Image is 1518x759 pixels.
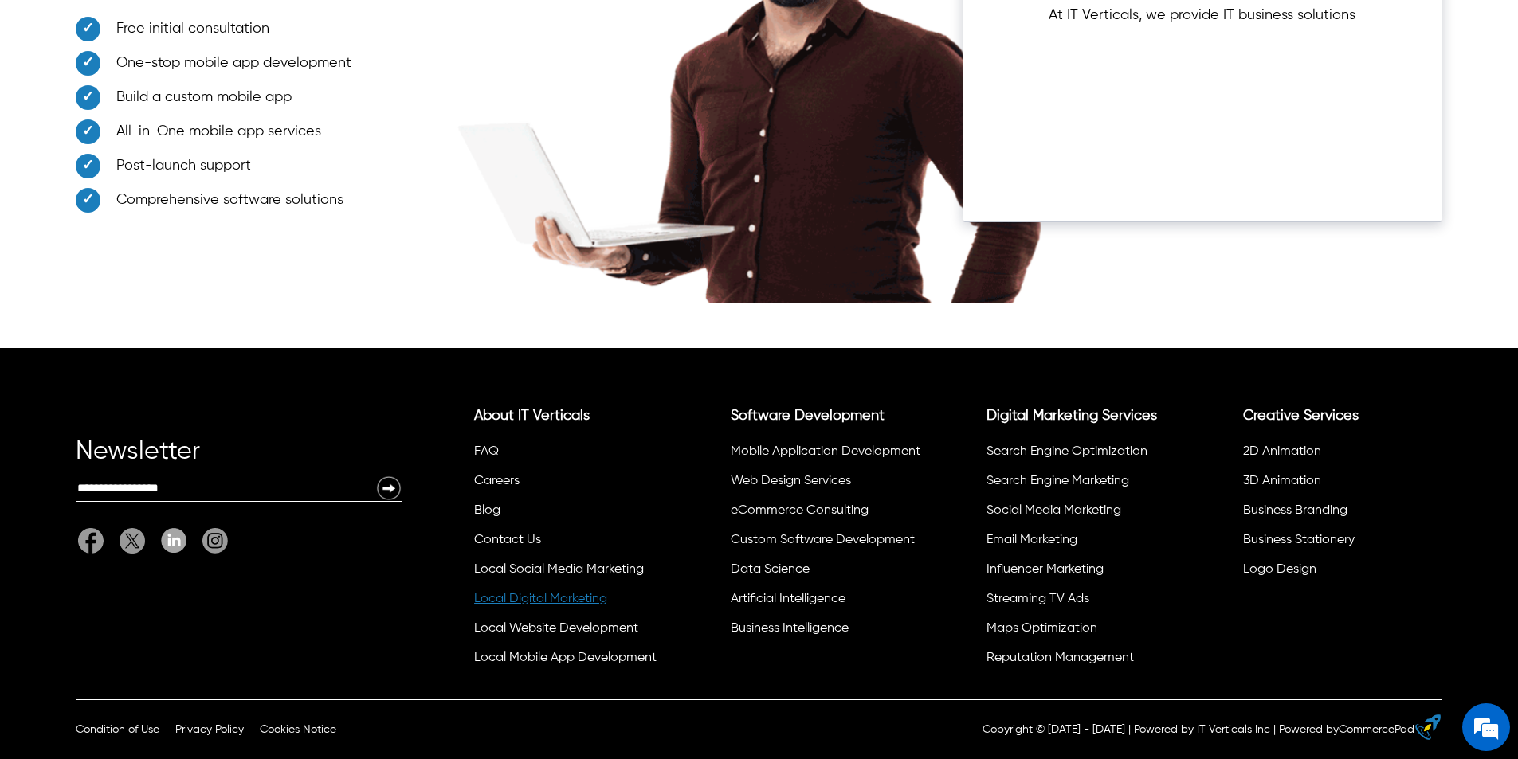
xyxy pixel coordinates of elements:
[194,528,228,554] a: It Verticals Instagram
[472,616,665,646] li: Local Website Development
[8,435,304,491] textarea: Type your message and click 'Submit'
[202,528,228,554] img: It Verticals Instagram
[1243,534,1355,546] a: Business Stationery
[1339,724,1414,735] a: CommercePad
[984,469,1178,499] li: Search Engine Marketing
[233,491,289,512] em: Submit
[1241,499,1434,528] li: Business Branding
[984,558,1178,587] li: Influencer Marketing
[731,534,915,546] a: Custom Software Development
[78,528,112,554] a: Facebook
[728,587,922,616] li: Artificial Intelligence
[472,440,665,469] li: FAQ
[474,563,644,576] a: Local Social Media Marketing
[731,563,810,576] a: Data Science
[987,409,1157,423] a: Digital Marketing Services
[987,651,1134,664] a: Reputation Management
[116,18,269,40] span: Free initial consultation
[83,89,268,110] div: Leave a message
[116,87,292,108] span: Build a custom mobile app
[125,417,202,428] em: Driven by SalesIQ
[474,409,590,423] a: About IT Verticals
[987,622,1097,635] a: Maps Optimization
[728,440,922,469] li: Mobile Application Development
[1418,714,1441,745] a: eCommerce builder by CommercePad
[472,646,665,675] li: Local Mobile App Development
[76,724,159,735] a: Condition of Use
[731,593,845,605] a: Artificial Intelligence
[987,504,1121,517] a: Social Media Marketing
[78,528,104,554] img: Facebook
[731,622,849,635] a: Business Intelligence
[731,445,920,458] a: Mobile Application Development
[1243,475,1321,487] a: 3D Animation
[987,475,1129,487] a: Search Engine Marketing
[1241,469,1434,499] li: 3D Animation
[984,616,1178,646] li: Maps Optimization
[728,528,922,558] li: Custom Software Development
[983,722,1270,737] p: Copyright © [DATE] - [DATE] | Powered by IT Verticals Inc
[984,440,1178,469] li: Search Engine Optimization
[987,534,1077,546] a: Email Marketing
[728,499,922,528] li: eCommerce Consulting
[1049,5,1355,26] p: At IT Verticals, we provide IT business solutions
[1241,440,1434,469] li: 2D Animation
[728,616,922,646] li: Business Intelligence
[472,469,665,499] li: Careers
[1241,528,1434,558] li: Business Stationery
[474,475,520,487] a: Careers
[76,444,402,475] div: Newsletter
[33,201,278,362] span: We are offline. Please leave us a message.
[116,155,251,177] span: Post-launch support
[987,445,1147,458] a: Search Engine Optimization
[474,593,607,605] a: Local Digital Marketing
[261,8,300,46] div: Minimize live chat window
[984,646,1178,675] li: Reputation Management
[731,409,885,423] a: Software Development
[472,528,665,558] li: Contact Us
[376,475,402,501] img: Newsletter Submit
[474,445,499,458] a: FAQ
[112,528,153,554] a: Twitter
[161,528,186,553] img: Linkedin
[153,528,194,554] a: Linkedin
[27,96,67,104] img: logo_Zg8I0qSkbAqR2WFHt3p6CTuqpyXMFPubPcD2OT02zFN43Cy9FUNNG3NEPhM_Q1qe_.png
[110,418,121,428] img: salesiqlogo_leal7QplfZFryJ6FIlVepeu7OftD7mt8q6exU6-34PB8prfIgodN67KcxXM9Y7JQ_.png
[116,53,351,74] span: One-stop mobile app development
[987,593,1089,605] a: Streaming TV Ads
[1273,722,1276,737] div: |
[1243,504,1347,517] a: Business Branding
[731,475,851,487] a: Web Design Services
[175,724,244,735] a: Privacy Policy
[731,504,869,517] a: eCommerce Consulting
[728,469,922,499] li: Web Design Services
[1243,445,1321,458] a: 2D Animation
[120,528,145,554] img: Twitter
[472,499,665,528] li: Blog
[472,587,665,616] li: Local Digital Marketing
[474,504,500,517] a: Blog
[1243,409,1359,423] a: Creative Services
[984,587,1178,616] li: Streaming TV Ads
[1279,722,1414,737] div: Powered by
[1243,563,1316,576] a: Logo Design
[1241,558,1434,587] li: Logo Design
[984,528,1178,558] li: Email Marketing
[472,558,665,587] li: Local Social Media Marketing
[474,651,657,664] a: Local Mobile App Development
[260,724,336,735] a: Cookies Notice
[984,499,1178,528] li: Social Media Marketing
[474,622,638,635] a: Local Website Development
[1415,714,1441,740] img: eCommerce builder by CommercePad
[987,563,1104,576] a: Influencer Marketing
[474,534,541,546] a: Contact Us
[728,558,922,587] li: Data Science
[116,121,321,143] span: All-in-One mobile app services
[116,190,343,211] span: Comprehensive software solutions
